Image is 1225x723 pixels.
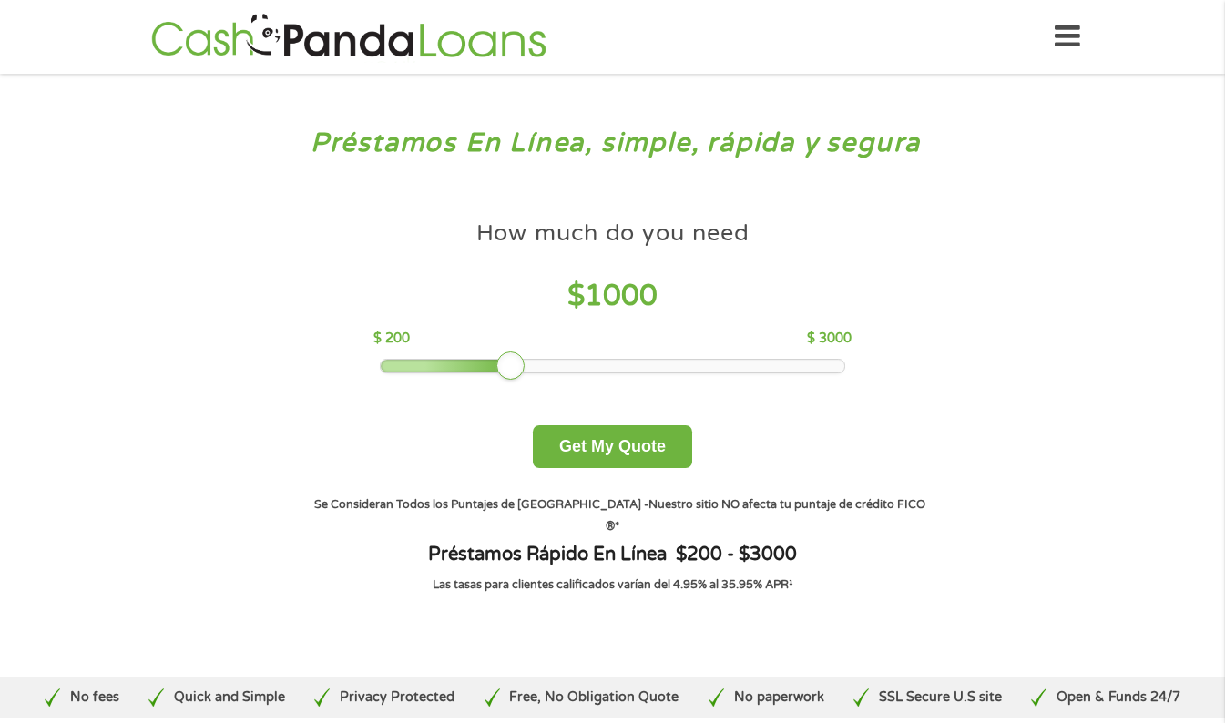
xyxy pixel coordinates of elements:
[293,543,931,566] h4: Préstamos Rápido En Línea $200 - $3000
[53,127,1173,160] h3: Préstamos En Línea, simple, rápida y segura
[373,278,852,315] h4: $
[174,687,285,708] p: Quick and Simple
[146,11,552,63] img: GetLoanNow Logo
[433,577,793,592] strong: Las tasas para clientes calificados varían del 4.95% al 35.95% APR¹
[807,329,852,349] p: $ 3000
[509,687,679,708] p: Free, No Obligation Quote
[734,687,824,708] p: No paperwork
[70,687,119,708] p: No fees
[533,425,692,468] button: Get My Quote
[314,497,648,512] strong: Se Consideran Todos los Puntajes de [GEOGRAPHIC_DATA] -
[340,687,454,708] p: Privacy Protected
[606,497,925,534] strong: Nuestro sitio NO afecta tu puntaje de crédito FICO ®*
[879,687,1002,708] p: SSL Secure U.S site
[1057,687,1180,708] p: Open & Funds 24/7
[373,329,410,349] p: $ 200
[585,279,658,313] span: 1000
[476,219,750,249] h4: How much do you need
